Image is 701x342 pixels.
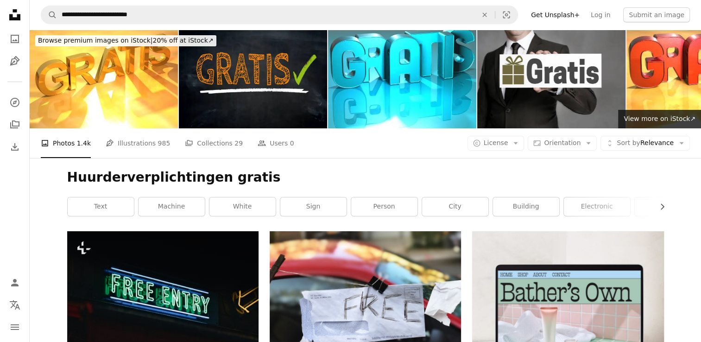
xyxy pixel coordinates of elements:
button: scroll list to the right [654,197,664,216]
a: Collections [6,115,24,134]
a: Collections 29 [185,128,243,158]
span: Relevance [617,139,674,148]
a: a neon sign that reads free entry [67,291,259,299]
button: Orientation [528,136,597,151]
a: Log in [585,7,616,22]
a: Get Unsplash+ [525,7,585,22]
a: Log in / Sign up [6,273,24,292]
h1: Huurderverplichtingen gratis [67,169,664,186]
a: person [351,197,417,216]
img: Gratis (in german Free of Charge) shield is held by businessman [477,30,625,128]
button: Clear [474,6,495,24]
a: Photos [6,30,24,48]
img: Gratis (in german free of charge) blackboard concept background [179,30,327,128]
span: Orientation [544,139,581,146]
a: Explore [6,93,24,112]
a: city [422,197,488,216]
button: Submit an image [623,7,690,22]
span: 29 [234,138,243,148]
span: License [484,139,508,146]
button: License [467,136,524,151]
a: Illustrations 985 [106,128,170,158]
img: Free Gold Text [30,30,178,128]
a: electronic [564,197,630,216]
a: Home — Unsplash [6,6,24,26]
span: 20% off at iStock ↗ [38,37,214,44]
form: Find visuals sitewide [41,6,518,24]
a: Browse premium images on iStock|20% off at iStock↗ [30,30,222,52]
span: View more on iStock ↗ [624,115,695,122]
a: word [635,197,701,216]
button: Visual search [495,6,518,24]
span: Sort by [617,139,640,146]
a: building [493,197,559,216]
span: Browse premium images on iStock | [38,37,152,44]
a: free printer paper [270,299,461,307]
span: 0 [290,138,294,148]
a: white [209,197,276,216]
a: Illustrations [6,52,24,70]
a: sign [280,197,347,216]
button: Language [6,296,24,314]
a: Download History [6,138,24,156]
a: text [68,197,134,216]
img: 3D Gratis Blue Text [328,30,476,128]
button: Search Unsplash [41,6,57,24]
span: 985 [158,138,171,148]
a: machine [139,197,205,216]
a: View more on iStock↗ [618,110,701,128]
button: Sort byRelevance [600,136,690,151]
a: Users 0 [258,128,294,158]
button: Menu [6,318,24,336]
